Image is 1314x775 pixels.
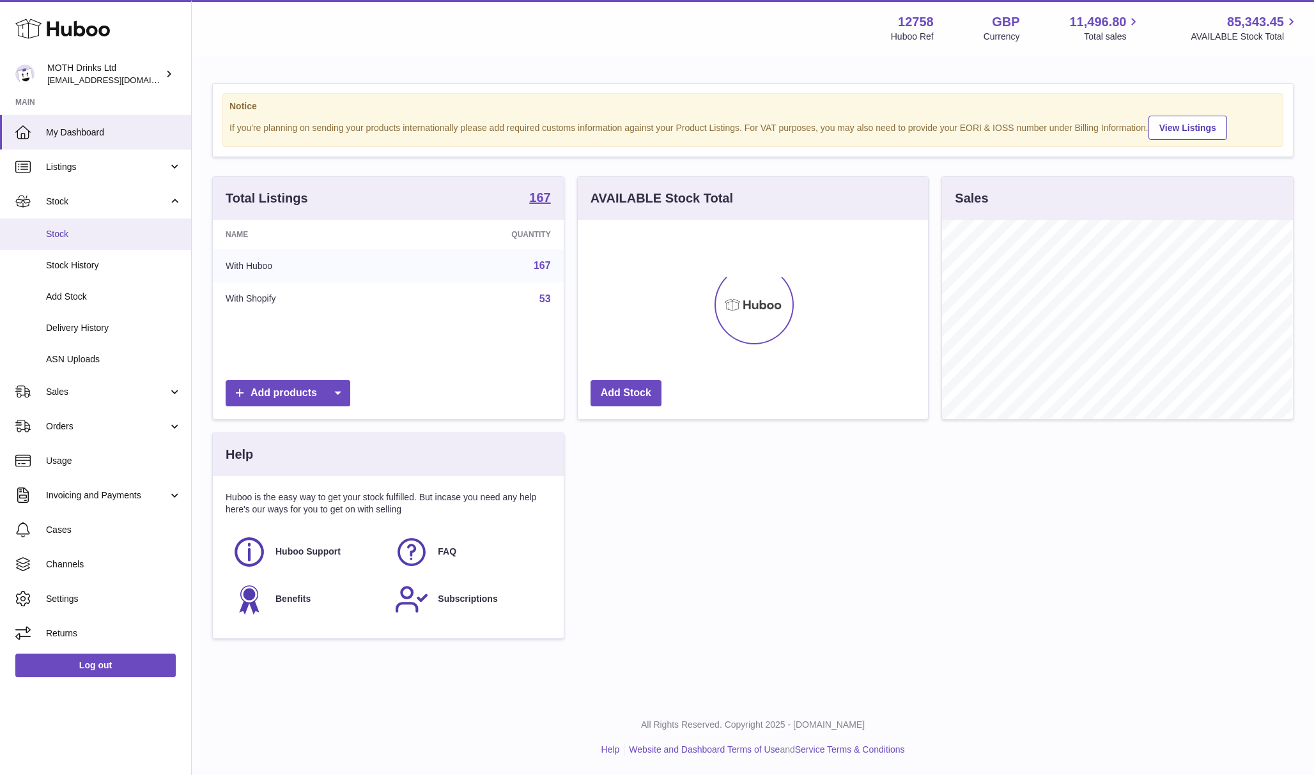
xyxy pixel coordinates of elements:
span: FAQ [438,546,456,558]
span: Huboo Support [275,546,341,558]
a: Service Terms & Conditions [795,744,905,755]
strong: 12758 [898,13,934,31]
a: Subscriptions [394,582,544,617]
span: Cases [46,524,182,536]
a: FAQ [394,535,544,569]
a: 167 [534,260,551,271]
a: Huboo Support [232,535,382,569]
a: View Listings [1148,116,1227,140]
a: Add products [226,380,350,406]
div: Currency [984,31,1020,43]
h3: Sales [955,190,988,207]
p: All Rights Reserved. Copyright 2025 - [DOMAIN_NAME] [202,719,1304,731]
span: Stock [46,196,168,208]
span: Add Stock [46,291,182,303]
span: Usage [46,455,182,467]
td: With Shopify [213,282,402,316]
h3: Total Listings [226,190,308,207]
a: 85,343.45 AVAILABLE Stock Total [1191,13,1299,43]
span: Subscriptions [438,593,497,605]
span: Settings [46,593,182,605]
span: Stock [46,228,182,240]
span: 11,496.80 [1069,13,1126,31]
span: My Dashboard [46,127,182,139]
a: Add Stock [591,380,661,406]
h3: Help [226,446,253,463]
span: Returns [46,627,182,640]
a: Benefits [232,582,382,617]
span: Total sales [1084,31,1141,43]
span: [EMAIL_ADDRESS][DOMAIN_NAME] [47,75,188,85]
strong: Notice [229,100,1276,112]
a: Help [601,744,620,755]
div: Huboo Ref [891,31,934,43]
span: Benefits [275,593,311,605]
span: Listings [46,161,168,173]
span: Invoicing and Payments [46,489,168,502]
span: Delivery History [46,322,182,334]
span: AVAILABLE Stock Total [1191,31,1299,43]
strong: GBP [992,13,1019,31]
a: 11,496.80 Total sales [1069,13,1141,43]
th: Quantity [402,220,564,249]
p: Huboo is the easy way to get your stock fulfilled. But incase you need any help here's our ways f... [226,491,551,516]
span: Sales [46,386,168,398]
span: Channels [46,558,182,571]
a: 53 [539,293,551,304]
div: MOTH Drinks Ltd [47,62,162,86]
a: Website and Dashboard Terms of Use [629,744,780,755]
div: If you're planning on sending your products internationally please add required customs informati... [229,114,1276,140]
li: and [624,744,904,756]
span: Orders [46,420,168,433]
h3: AVAILABLE Stock Total [591,190,733,207]
a: Log out [15,654,176,677]
strong: 167 [529,191,550,204]
td: With Huboo [213,249,402,282]
span: Stock History [46,259,182,272]
span: ASN Uploads [46,353,182,365]
img: orders@mothdrinks.com [15,65,35,84]
span: 85,343.45 [1227,13,1284,31]
th: Name [213,220,402,249]
a: 167 [529,191,550,206]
